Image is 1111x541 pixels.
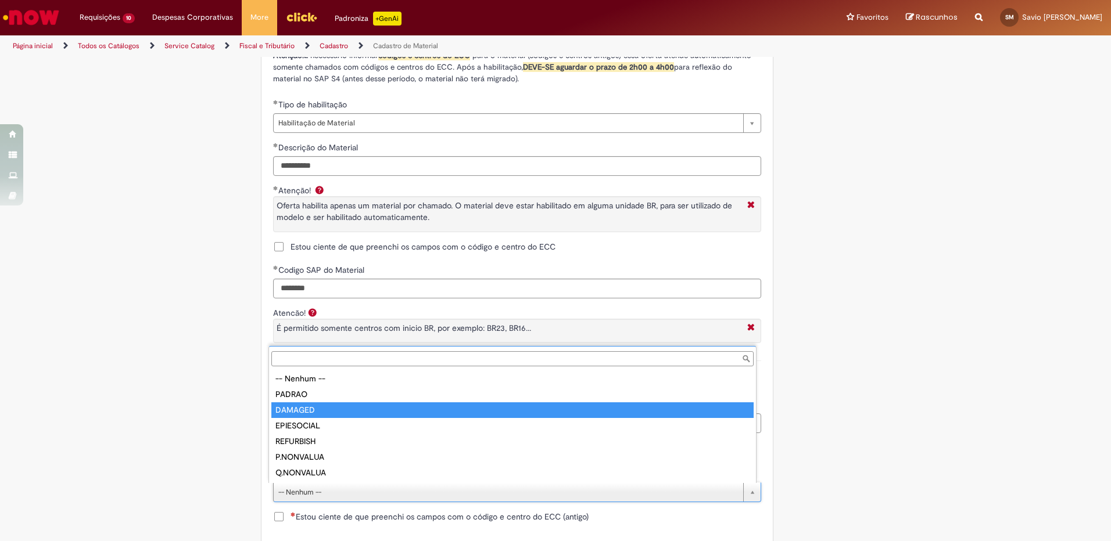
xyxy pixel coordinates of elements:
div: Q.NONVALUA [271,465,754,481]
div: -- Nenhum -- [271,371,754,387]
div: EPIESOCIAL [271,418,754,434]
div: PADRAO [271,387,754,402]
ul: Tipo de Avaliação [269,369,756,483]
div: P.NONVALUA [271,449,754,465]
div: REFURBISH [271,434,754,449]
div: DAMAGED [271,402,754,418]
